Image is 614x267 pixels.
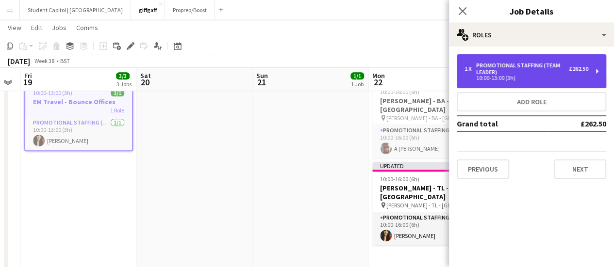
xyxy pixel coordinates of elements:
[457,159,509,179] button: Previous
[116,80,132,88] div: 3 Jobs
[33,89,72,96] span: 10:00-13:00 (3h)
[372,162,481,245] app-job-card: Updated10:00-16:00 (6h)1/1[PERSON_NAME] - TL - [GEOGRAPHIC_DATA] [PERSON_NAME] - TL - [GEOGRAPHIC...
[380,88,419,95] span: 10:00-16:00 (6h)
[372,162,481,170] div: Updated
[139,77,151,88] span: 20
[569,65,588,72] div: £262.50
[76,23,98,32] span: Comms
[116,72,130,79] span: 3/3
[140,71,151,80] span: Sat
[20,0,131,19] button: Student Capitol | [GEOGRAPHIC_DATA]
[386,114,459,122] span: [PERSON_NAME] - BA - [GEOGRAPHIC_DATA]
[25,97,132,106] h3: EM Travel - Bounce Offices
[371,77,385,88] span: 22
[72,21,102,34] a: Comms
[8,23,21,32] span: View
[25,117,132,150] app-card-role: Promotional Staffing (Team Leader)1/110:00-13:00 (3h)[PERSON_NAME]
[548,116,606,131] td: £262.50
[255,77,268,88] span: 21
[31,23,42,32] span: Edit
[24,71,32,80] span: Fri
[110,107,124,114] span: 1 Role
[465,65,476,72] div: 1 x
[24,82,133,151] app-job-card: 10:00-13:00 (3h)1/1EM Travel - Bounce Offices1 RolePromotional Staffing (Team Leader)1/110:00-13:...
[465,76,588,80] div: 10:00-13:00 (3h)
[372,96,481,114] h3: [PERSON_NAME] - BA - [GEOGRAPHIC_DATA]
[60,57,70,64] div: BST
[449,23,614,47] div: Roles
[372,212,481,245] app-card-role: Promotional Staffing (Team Leader)1/110:00-16:00 (6h)[PERSON_NAME]
[372,125,481,158] app-card-role: Promotional Staffing (Brand Ambassadors)1/110:00-16:00 (6h)A [PERSON_NAME]
[372,82,481,158] app-job-card: 10:00-16:00 (6h)1/1[PERSON_NAME] - BA - [GEOGRAPHIC_DATA] [PERSON_NAME] - BA - [GEOGRAPHIC_DATA]1...
[449,5,614,17] h3: Job Details
[554,159,606,179] button: Next
[372,71,385,80] span: Mon
[380,175,419,183] span: 10:00-16:00 (6h)
[350,72,364,79] span: 1/1
[351,80,364,88] div: 1 Job
[386,202,459,209] span: [PERSON_NAME] - TL - [GEOGRAPHIC_DATA]
[372,184,481,201] h3: [PERSON_NAME] - TL - [GEOGRAPHIC_DATA]
[4,21,25,34] a: View
[256,71,268,80] span: Sun
[8,56,30,66] div: [DATE]
[457,116,548,131] td: Grand total
[165,0,215,19] button: Proprep/Boost
[457,92,606,111] button: Add role
[476,62,569,76] div: Promotional Staffing (Team Leader)
[48,21,70,34] a: Jobs
[111,89,124,96] span: 1/1
[32,57,56,64] span: Week 38
[131,0,165,19] button: giffgaff
[27,21,46,34] a: Edit
[23,77,32,88] span: 19
[52,23,66,32] span: Jobs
